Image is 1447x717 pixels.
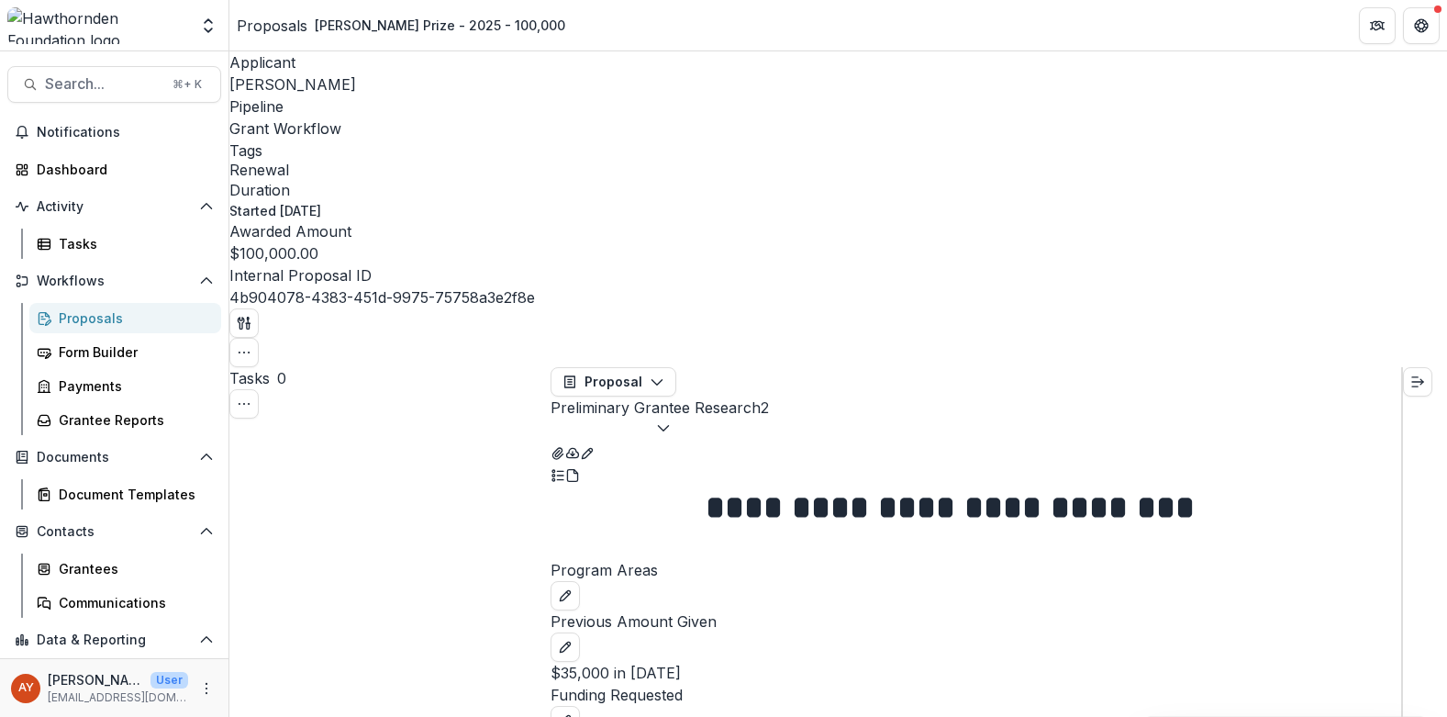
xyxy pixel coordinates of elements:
p: [EMAIL_ADDRESS][DOMAIN_NAME] [48,689,188,706]
p: Funding Requested [551,684,1401,706]
h3: Tasks [229,367,270,389]
a: [PERSON_NAME] [229,75,356,94]
p: Program Areas [551,559,1401,581]
p: Tags [229,140,1447,162]
a: Tasks [29,229,221,259]
button: edit [551,581,580,611]
div: Grantees [59,559,206,578]
p: User [150,672,188,689]
button: Open Activity [7,192,221,221]
div: Andreas Yuíza [18,682,34,694]
span: Data & Reporting [37,633,192,648]
div: Tasks [59,234,206,253]
button: Open Documents [7,443,221,472]
p: Applicant [229,51,1447,73]
button: Toggle View Cancelled Tasks [229,389,259,419]
button: Plaintext view [551,463,565,485]
p: Previous Amount Given [551,611,1401,633]
p: Pipeline [229,95,1447,118]
span: Activity [37,199,192,215]
div: Form Builder [59,342,206,362]
button: Get Help [1403,7,1440,44]
a: Form Builder [29,337,221,367]
span: Renewal [229,162,289,179]
p: Grant Workflow [229,118,341,140]
button: Preliminary Grantee Research2 [551,397,769,441]
p: Internal Proposal ID [229,264,1447,286]
button: Open entity switcher [195,7,221,44]
span: 0 [277,369,286,387]
a: Proposals [237,15,307,37]
button: Notifications [7,118,221,147]
a: Payments [29,371,221,401]
button: Search... [7,66,221,103]
div: Document Templates [59,485,206,504]
p: [PERSON_NAME] [48,670,143,689]
a: Proposals [29,303,221,333]
button: Open Data & Reporting [7,625,221,655]
span: Contacts [37,524,192,540]
span: Documents [37,450,192,465]
button: Expand right [1403,367,1432,397]
p: Duration [229,179,1447,201]
button: Partners [1359,7,1396,44]
div: ⌘ + K [169,74,206,95]
div: [PERSON_NAME] Prize - 2025 - 100,000 [315,16,565,35]
p: 4b904078-4383-451d-9975-75758a3e2f8e [229,286,535,308]
a: Document Templates [29,479,221,510]
div: Payments [59,376,206,396]
button: edit [551,633,580,662]
p: Awarded Amount [229,220,1447,242]
span: Workflows [37,274,192,289]
button: Open Contacts [7,517,221,546]
a: Communications [29,588,221,618]
a: Grantees [29,554,221,584]
button: View Attached Files [551,441,565,463]
button: Proposal [551,367,676,397]
button: Open Workflows [7,266,221,296]
span: Notifications [37,125,214,140]
p: Started [DATE] [229,201,321,220]
p: $100,000.00 [229,242,318,264]
button: PDF view [565,463,580,485]
div: Grantee Reports [59,410,206,430]
button: Edit as form [580,441,595,463]
a: Dashboard [7,154,221,185]
div: Proposals [59,308,206,328]
nav: breadcrumb [237,12,573,39]
p: $35,000 in [DATE] [551,662,1401,684]
a: Grantee Reports [29,405,221,435]
button: More [195,678,217,700]
div: Dashboard [37,160,206,179]
span: Search... [45,75,161,93]
div: Communications [59,593,206,612]
img: Hawthornden Foundation logo [7,7,188,44]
